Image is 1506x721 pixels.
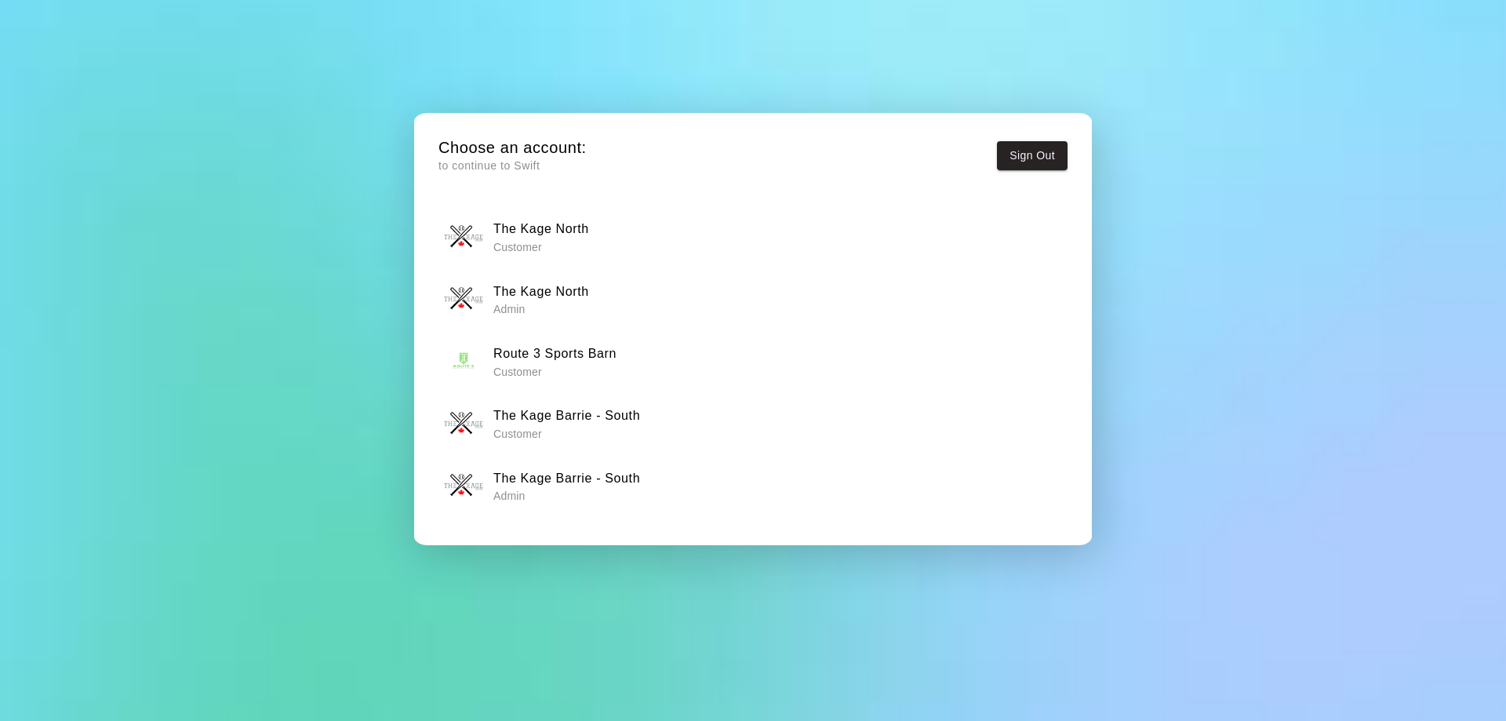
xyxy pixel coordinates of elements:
[444,279,483,319] img: The Kage North
[438,461,1068,511] button: The Kage Barrie - SouthThe Kage Barrie - South Admin
[493,282,589,302] h6: The Kage North
[493,219,589,239] h6: The Kage North
[444,466,483,505] img: The Kage Barrie - South
[444,404,483,443] img: The Kage Barrie - South
[493,239,589,255] p: Customer
[438,337,1068,386] button: Route 3 Sports BarnRoute 3 Sports Barn Customer
[493,364,617,380] p: Customer
[493,301,589,317] p: Admin
[438,399,1068,448] button: The Kage Barrie - SouthThe Kage Barrie - South Customer
[438,212,1068,261] button: The Kage NorthThe Kage North Customer
[493,406,640,426] h6: The Kage Barrie - South
[493,468,640,489] h6: The Kage Barrie - South
[997,141,1068,170] button: Sign Out
[493,426,640,442] p: Customer
[438,137,587,158] h5: Choose an account:
[444,217,483,257] img: The Kage North
[493,344,617,364] h6: Route 3 Sports Barn
[493,488,640,504] p: Admin
[438,158,587,174] p: to continue to Swift
[444,342,483,381] img: Route 3 Sports Barn
[438,275,1068,324] button: The Kage NorthThe Kage North Admin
